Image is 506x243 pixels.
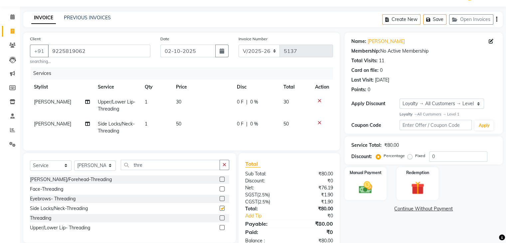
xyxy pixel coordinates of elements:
[98,121,135,134] span: Side Locks/Neck-Threading
[474,121,493,130] button: Apply
[240,184,289,191] div: Net:
[368,86,370,93] div: 0
[34,99,71,105] span: [PERSON_NAME]
[311,80,333,95] th: Action
[98,99,135,112] span: Upper/Lower Lip- Threading
[30,80,94,95] th: Stylist
[250,121,258,127] span: 0 %
[240,198,289,205] div: ( )
[351,142,382,149] div: Service Total:
[279,80,311,95] th: Total
[240,220,289,228] div: Payable:
[351,86,366,93] div: Points:
[351,77,374,84] div: Last Visit:
[379,57,384,64] div: 11
[351,38,366,45] div: Name:
[237,121,244,127] span: 0 F
[449,14,493,25] button: Open Invoices
[176,121,181,127] span: 50
[250,99,258,106] span: 0 %
[30,45,49,57] button: +91
[289,184,338,191] div: ₹76.19
[145,121,147,127] span: 1
[289,191,338,198] div: ₹1.90
[239,36,267,42] label: Invoice Number
[141,80,172,95] th: Qty
[400,112,417,117] strong: Loyalty →
[259,199,269,204] span: 2.5%
[121,160,220,170] input: Search or Scan
[240,228,289,236] div: Paid:
[380,67,383,74] div: 0
[283,121,289,127] span: 50
[384,153,405,159] label: Percentage
[289,170,338,177] div: ₹80.00
[289,198,338,205] div: ₹1.90
[34,121,71,127] span: [PERSON_NAME]
[30,224,90,231] div: Upper/Lower Lip- Threading
[245,192,257,198] span: SGST
[240,191,289,198] div: ( )
[384,142,399,149] div: ₹80.00
[351,67,379,74] div: Card on file:
[400,120,472,130] input: Enter Offer / Coupon Code
[350,170,382,176] label: Manual Payment
[145,99,147,105] span: 1
[30,36,41,42] label: Client
[297,212,338,219] div: ₹0
[368,38,405,45] a: [PERSON_NAME]
[30,205,88,212] div: Side Locks/Neck-Threading
[30,59,150,65] small: searching...
[30,195,76,202] div: Eyebrows- Threading
[233,80,279,95] th: Disc
[289,177,338,184] div: ₹0
[31,12,56,24] a: INVOICE
[160,36,169,42] label: Date
[375,77,389,84] div: [DATE]
[283,99,289,105] span: 30
[406,170,429,176] label: Redemption
[346,205,501,212] a: Continue Without Payment
[240,177,289,184] div: Discount:
[64,15,111,21] a: PREVIOUS INVOICES
[246,99,248,106] span: |
[382,14,421,25] button: Create New
[355,180,376,195] img: _cash.svg
[48,45,150,57] input: Search by Name/Mobile/Email/Code
[30,186,63,193] div: Face-Threading
[400,112,496,117] div: All Customers → Level 1
[258,192,268,197] span: 2.5%
[246,121,248,127] span: |
[289,228,338,236] div: ₹0
[176,99,181,105] span: 30
[237,99,244,106] span: 0 F
[30,215,51,222] div: Threading
[240,212,297,219] a: Add Tip
[240,170,289,177] div: Sub Total:
[351,153,372,160] div: Discount:
[240,205,289,212] div: Total:
[289,220,338,228] div: ₹80.00
[415,153,425,159] label: Fixed
[351,122,400,129] div: Coupon Code
[289,205,338,212] div: ₹80.00
[30,176,112,183] div: [PERSON_NAME]/Forehead-Threading
[351,48,380,55] div: Membership:
[351,100,400,107] div: Apply Discount
[407,180,428,196] img: _gift.svg
[351,57,378,64] div: Total Visits:
[245,199,257,205] span: CGST
[94,80,141,95] th: Service
[31,67,338,80] div: Services
[245,160,260,167] span: Total
[172,80,233,95] th: Price
[423,14,446,25] button: Save
[351,48,496,55] div: No Active Membership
